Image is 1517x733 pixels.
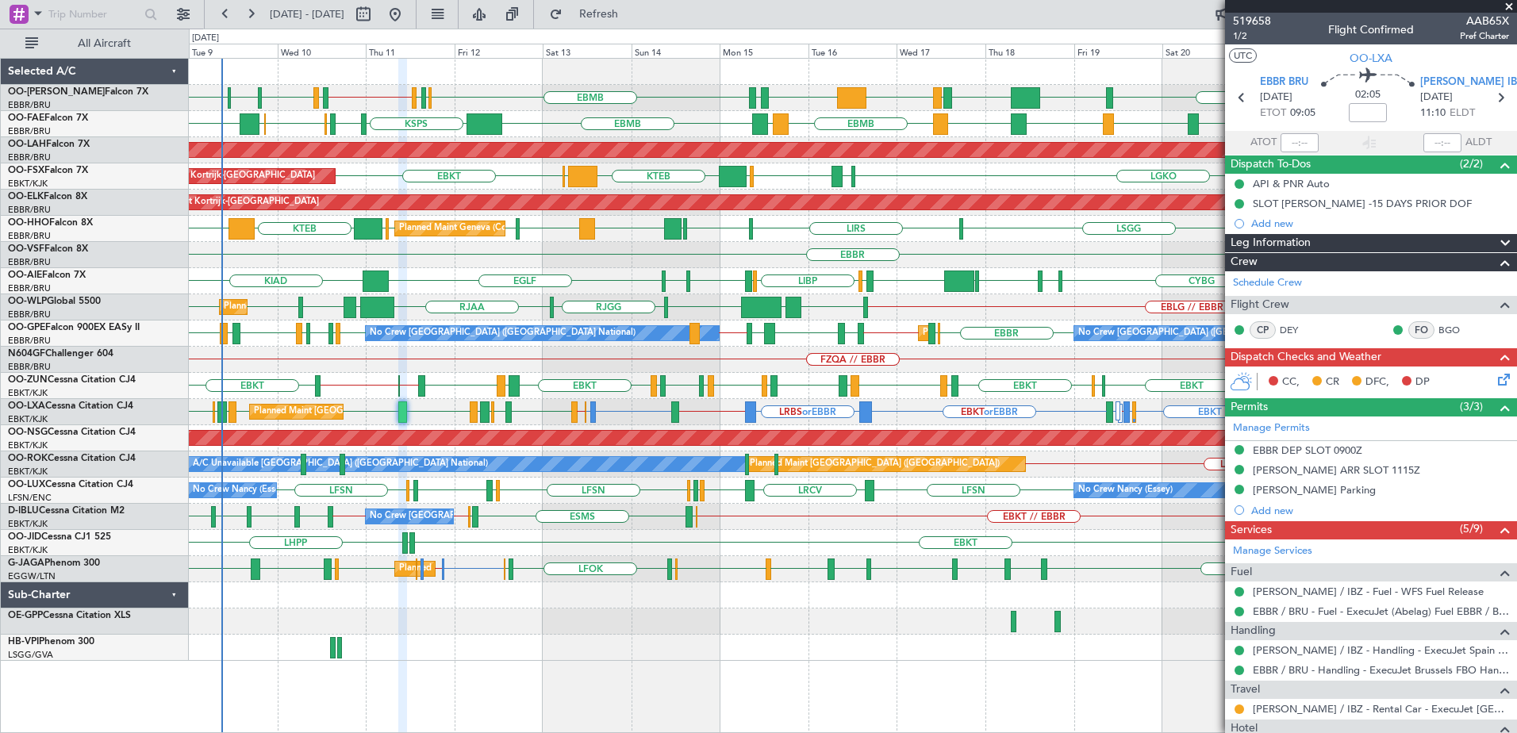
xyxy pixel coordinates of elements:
div: Planned Maint Kortrijk-[GEOGRAPHIC_DATA] [130,164,315,188]
button: All Aircraft [17,31,172,56]
div: No Crew [GEOGRAPHIC_DATA] ([GEOGRAPHIC_DATA] National) [370,505,636,528]
div: EBBR DEP SLOT 0900Z [1253,443,1362,457]
span: Handling [1231,622,1276,640]
a: OO-FAEFalcon 7X [8,113,88,123]
a: OO-VSFFalcon 8X [8,244,88,254]
span: Pref Charter [1460,29,1509,43]
a: EBBR/BRU [8,282,51,294]
a: EBKT/KJK [8,518,48,530]
span: D-IBLU [8,506,39,516]
div: FO [1408,321,1434,339]
div: Sun 14 [632,44,720,58]
a: G-JAGAPhenom 300 [8,558,100,568]
span: OO-FSX [8,166,44,175]
a: D-IBLUCessna Citation M2 [8,506,125,516]
div: Thu 18 [985,44,1074,58]
div: No Crew [GEOGRAPHIC_DATA] ([GEOGRAPHIC_DATA] National) [370,321,636,345]
a: OO-LXACessna Citation CJ4 [8,401,133,411]
span: Permits [1231,398,1268,416]
span: OO-VSF [8,244,44,254]
span: DFC, [1365,374,1389,390]
div: API & PNR Auto [1253,177,1330,190]
div: Sat 20 [1162,44,1251,58]
a: OO-HHOFalcon 8X [8,218,93,228]
a: OO-JIDCessna CJ1 525 [8,532,111,542]
button: Refresh [542,2,637,27]
a: OE-GPPCessna Citation XLS [8,611,131,620]
span: Dispatch Checks and Weather [1231,348,1381,366]
a: OO-FSXFalcon 7X [8,166,88,175]
span: HB-VPI [8,637,39,647]
a: EBBR / BRU - Fuel - ExecuJet (Abelag) Fuel EBBR / BRU [1253,604,1509,618]
span: OO-FAE [8,113,44,123]
a: OO-LAHFalcon 7X [8,140,90,149]
span: Services [1231,521,1272,539]
div: Flight Confirmed [1328,21,1414,38]
a: EBBR/BRU [8,361,51,373]
a: EBBR/BRU [8,125,51,137]
span: G-JAGA [8,558,44,568]
a: EBBR/BRU [8,204,51,216]
a: OO-LUXCessna Citation CJ4 [8,480,133,489]
span: OO-LXA [1350,50,1392,67]
a: Manage Permits [1233,420,1310,436]
div: Mon 15 [720,44,808,58]
div: Sat 13 [543,44,632,58]
div: No Crew Nancy (Essey) [193,478,287,502]
span: OO-[PERSON_NAME] [8,87,105,97]
div: [PERSON_NAME] ARR SLOT 1115Z [1253,463,1420,477]
a: OO-ELKFalcon 8X [8,192,87,201]
span: N604GF [8,349,45,359]
div: A/C Unavailable [GEOGRAPHIC_DATA] ([GEOGRAPHIC_DATA] National) [193,452,488,476]
a: EBKT/KJK [8,178,48,190]
a: [PERSON_NAME] / IBZ - Fuel - WFS Fuel Release [1253,585,1484,598]
div: Wed 10 [278,44,367,58]
div: Planned Maint [GEOGRAPHIC_DATA] ([GEOGRAPHIC_DATA]) [750,452,1000,476]
a: OO-WLPGlobal 5500 [8,297,101,306]
span: 09:05 [1290,106,1315,121]
span: OO-ZUN [8,375,48,385]
div: No Crew [GEOGRAPHIC_DATA] ([GEOGRAPHIC_DATA] National) [1078,321,1344,345]
button: UTC [1229,48,1257,63]
span: Leg Information [1231,234,1311,252]
span: Travel [1231,681,1260,699]
span: All Aircraft [41,38,167,49]
span: OO-ROK [8,454,48,463]
a: EBBR/BRU [8,256,51,268]
a: HB-VPIPhenom 300 [8,637,94,647]
span: Fuel [1231,563,1252,581]
div: Planned Maint [GEOGRAPHIC_DATA] ([GEOGRAPHIC_DATA] National) [923,321,1210,345]
div: Fri 12 [455,44,543,58]
a: EBKT/KJK [8,439,48,451]
a: DEY [1280,323,1315,337]
div: Add new [1251,504,1509,517]
div: Tue 16 [808,44,897,58]
a: EBKT/KJK [8,413,48,425]
a: LSGG/GVA [8,649,53,661]
span: OO-AIE [8,271,42,280]
span: OO-WLP [8,297,47,306]
a: BGO [1438,323,1474,337]
span: OO-ELK [8,192,44,201]
div: Planned Maint Geneva (Cointrin) [399,217,530,240]
div: No Crew Nancy (Essey) [1078,478,1173,502]
span: AAB65X [1460,13,1509,29]
span: Crew [1231,253,1258,271]
a: EBKT/KJK [8,466,48,478]
div: [PERSON_NAME] Parking [1253,483,1376,497]
input: --:-- [1281,133,1319,152]
span: 11:10 [1420,106,1446,121]
a: EBBR/BRU [8,99,51,111]
a: EBBR/BRU [8,309,51,320]
a: EBBR/BRU [8,152,51,163]
span: OO-HHO [8,218,49,228]
span: OO-GPE [8,323,45,332]
div: SLOT [PERSON_NAME] -15 DAYS PRIOR DOF [1253,197,1472,210]
a: OO-NSGCessna Citation CJ4 [8,428,136,437]
span: [DATE] [1420,90,1453,106]
a: OO-ROKCessna Citation CJ4 [8,454,136,463]
div: [DATE] [192,32,219,45]
a: OO-[PERSON_NAME]Falcon 7X [8,87,148,97]
div: Planned Maint Kortrijk-[GEOGRAPHIC_DATA] [134,190,319,214]
div: Add new [1251,217,1509,230]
